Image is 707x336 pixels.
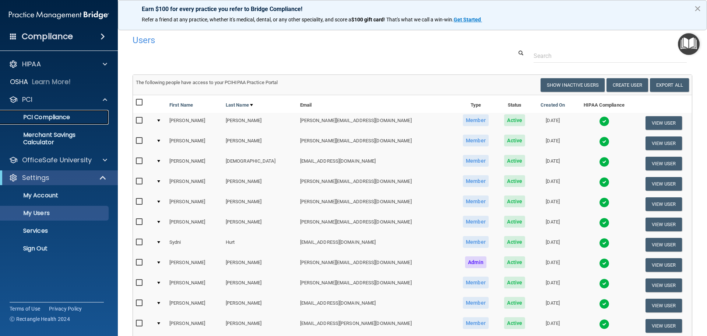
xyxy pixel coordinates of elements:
[223,133,297,153] td: [PERSON_NAME]
[32,77,71,86] p: Learn More!
[465,256,486,268] span: Admin
[5,245,105,252] p: Sign Out
[9,8,109,22] img: PMB logo
[573,95,635,113] th: HIPAA Compliance
[504,236,525,248] span: Active
[22,95,32,104] p: PCI
[22,31,73,42] h4: Compliance
[297,174,455,194] td: [PERSON_NAME][EMAIL_ADDRESS][DOMAIN_NAME]
[384,17,454,22] span: ! That's what we call a win-win.
[646,157,682,170] button: View User
[532,153,573,174] td: [DATE]
[532,235,573,255] td: [DATE]
[297,153,455,174] td: [EMAIL_ADDRESS][DOMAIN_NAME]
[541,101,565,110] a: Created On
[49,305,82,312] a: Privacy Policy
[297,255,455,275] td: [PERSON_NAME][EMAIL_ADDRESS][DOMAIN_NAME]
[504,155,525,167] span: Active
[646,238,682,252] button: View User
[463,175,489,187] span: Member
[166,153,223,174] td: [PERSON_NAME]
[166,316,223,336] td: [PERSON_NAME]
[136,80,278,85] span: The following people have access to your PCIHIPAA Practice Portal
[463,297,489,309] span: Member
[297,95,455,113] th: Email
[694,3,701,14] button: Close
[166,113,223,133] td: [PERSON_NAME]
[599,197,609,208] img: tick.e7d51cea.svg
[166,194,223,214] td: [PERSON_NAME]
[297,275,455,295] td: [PERSON_NAME][EMAIL_ADDRESS][DOMAIN_NAME]
[5,192,105,199] p: My Account
[9,95,107,104] a: PCI
[142,6,683,13] p: Earn $100 for every practice you refer to Bridge Compliance!
[606,78,648,92] button: Create User
[223,194,297,214] td: [PERSON_NAME]
[532,214,573,235] td: [DATE]
[646,177,682,191] button: View User
[504,317,525,329] span: Active
[599,157,609,167] img: tick.e7d51cea.svg
[599,218,609,228] img: tick.e7d51cea.svg
[169,101,193,110] a: First Name
[223,255,297,275] td: [PERSON_NAME]
[504,175,525,187] span: Active
[463,195,489,207] span: Member
[142,17,351,22] span: Refer a friend at any practice, whether it's medical, dental, or any other speciality, and score a
[541,78,605,92] button: Show Inactive Users
[463,135,489,146] span: Member
[599,278,609,289] img: tick.e7d51cea.svg
[504,195,525,207] span: Active
[463,277,489,288] span: Member
[463,317,489,329] span: Member
[532,275,573,295] td: [DATE]
[297,133,455,153] td: [PERSON_NAME][EMAIL_ADDRESS][DOMAIN_NAME]
[223,174,297,194] td: [PERSON_NAME]
[166,295,223,316] td: [PERSON_NAME]
[9,156,107,164] a: OfficeSafe University
[10,305,40,312] a: Terms of Use
[223,153,297,174] td: [DEMOGRAPHIC_DATA]
[166,214,223,235] td: [PERSON_NAME]
[297,295,455,316] td: [EMAIL_ADDRESS][DOMAIN_NAME]
[599,177,609,187] img: tick.e7d51cea.svg
[599,238,609,248] img: tick.e7d51cea.svg
[646,136,682,150] button: View User
[9,173,107,182] a: Settings
[646,299,682,312] button: View User
[297,316,455,336] td: [EMAIL_ADDRESS][PERSON_NAME][DOMAIN_NAME]
[599,258,609,269] img: tick.e7d51cea.svg
[223,235,297,255] td: Hurt
[463,114,489,126] span: Member
[454,17,481,22] strong: Get Started
[166,174,223,194] td: [PERSON_NAME]
[463,216,489,228] span: Member
[532,194,573,214] td: [DATE]
[10,315,70,323] span: Ⓒ Rectangle Health 2024
[5,227,105,235] p: Services
[22,173,49,182] p: Settings
[5,209,105,217] p: My Users
[532,113,573,133] td: [DATE]
[5,114,105,121] p: PCI Compliance
[504,297,525,309] span: Active
[599,319,609,329] img: tick.e7d51cea.svg
[22,156,92,164] p: OfficeSafe University
[599,116,609,127] img: tick.e7d51cea.svg
[646,218,682,231] button: View User
[297,235,455,255] td: [EMAIL_ADDRESS][DOMAIN_NAME]
[497,95,532,113] th: Status
[297,113,455,133] td: [PERSON_NAME][EMAIL_ADDRESS][DOMAIN_NAME]
[454,17,482,22] a: Get Started
[504,135,525,146] span: Active
[646,116,682,130] button: View User
[351,17,384,22] strong: $100 gift card
[532,316,573,336] td: [DATE]
[532,255,573,275] td: [DATE]
[22,60,41,69] p: HIPAA
[504,216,525,228] span: Active
[463,155,489,167] span: Member
[504,114,525,126] span: Active
[223,275,297,295] td: [PERSON_NAME]
[646,278,682,292] button: View User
